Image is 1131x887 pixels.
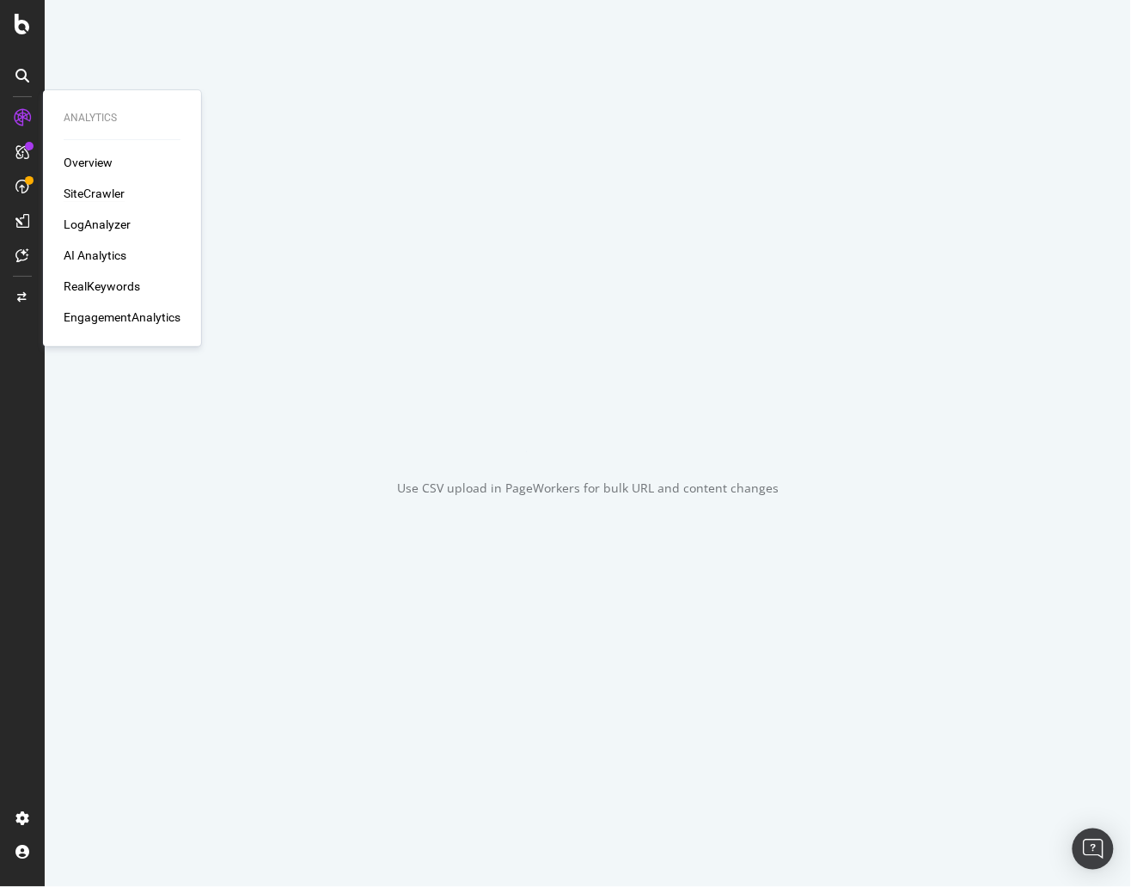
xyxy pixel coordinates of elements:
a: Overview [64,154,113,171]
div: Analytics [64,111,180,125]
div: Open Intercom Messenger [1073,829,1114,870]
a: RealKeywords [64,278,140,295]
a: EngagementAnalytics [64,309,180,326]
a: SiteCrawler [64,185,125,202]
div: animation [526,390,650,452]
a: AI Analytics [64,247,126,264]
div: Use CSV upload in PageWorkers for bulk URL and content changes [397,480,779,497]
a: LogAnalyzer [64,216,131,233]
